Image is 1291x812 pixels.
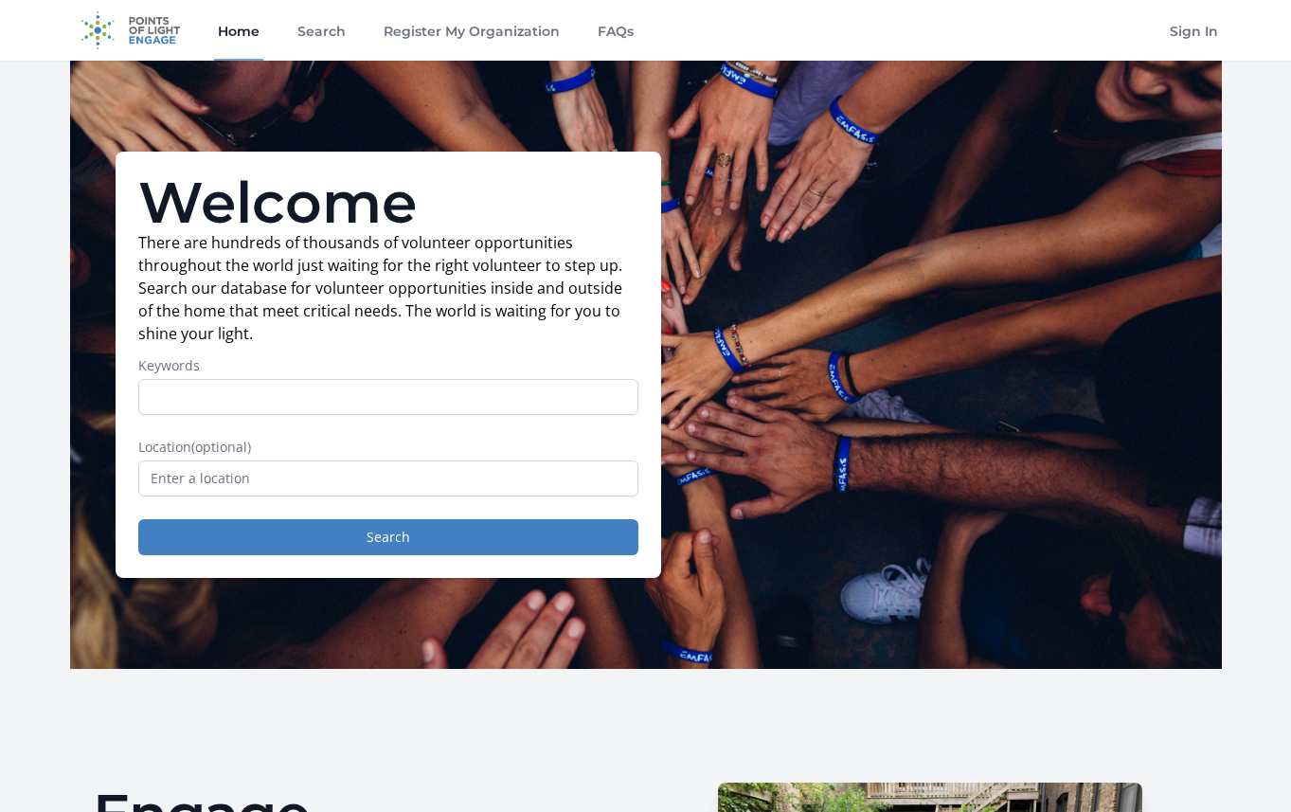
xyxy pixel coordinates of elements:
span: (optional) [191,438,251,456]
p: There are hundreds of thousands of volunteer opportunities throughout the world just waiting for ... [138,231,638,345]
h1: Welcome [138,174,638,231]
label: Location [138,438,638,457]
button: Search [138,519,638,555]
input: Enter a location [138,460,638,496]
label: Keywords [138,356,638,375]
